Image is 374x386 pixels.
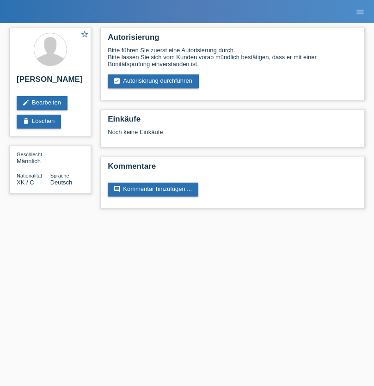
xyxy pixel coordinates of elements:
[50,173,69,178] span: Sprache
[17,96,67,110] a: editBearbeiten
[22,117,30,125] i: delete
[80,30,89,40] a: star_border
[108,74,199,88] a: assignment_turned_inAutorisierung durchführen
[17,151,50,165] div: Männlich
[108,115,357,129] h2: Einkäufe
[17,173,42,178] span: Nationalität
[108,129,357,142] div: Noch keine Einkäufe
[17,179,34,186] span: Kosovo / C / 02.02.1999
[50,179,73,186] span: Deutsch
[17,115,61,129] a: deleteLöschen
[113,185,121,193] i: comment
[351,9,369,14] a: menu
[113,77,121,85] i: assignment_turned_in
[108,162,357,176] h2: Kommentare
[22,99,30,106] i: edit
[80,30,89,38] i: star_border
[108,47,357,67] div: Bitte führen Sie zuerst eine Autorisierung durch. Bitte lassen Sie sich vom Kunden vorab mündlich...
[17,75,84,89] h2: [PERSON_NAME]
[356,7,365,17] i: menu
[108,33,357,47] h2: Autorisierung
[17,152,42,157] span: Geschlecht
[108,183,198,196] a: commentKommentar hinzufügen ...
